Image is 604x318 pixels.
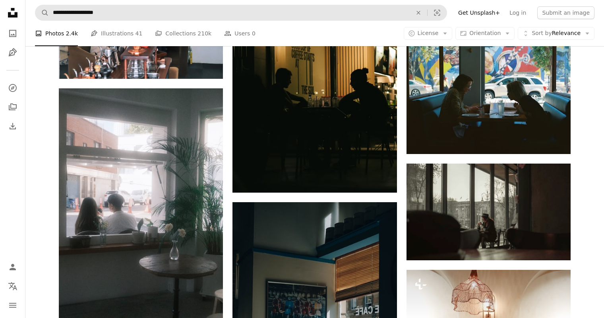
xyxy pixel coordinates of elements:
span: Sort by [532,30,552,36]
a: Illustrations [5,45,21,60]
a: Log in [505,6,531,19]
a: Users 0 [224,21,256,46]
span: Orientation [469,30,501,36]
button: Orientation [455,27,515,40]
a: Get Unsplash+ [453,6,505,19]
form: Find visuals sitewide [35,5,447,21]
a: Collections [5,99,21,115]
button: Clear [410,5,427,20]
span: License [418,30,439,36]
button: License [404,27,453,40]
button: Sort byRelevance [518,27,594,40]
a: Home — Unsplash [5,5,21,22]
span: 0 [252,29,256,38]
img: a man and a woman sitting at a desk in front of a window [407,44,571,154]
a: a man and a woman sitting at a desk in front of a window [407,95,571,102]
button: Menu [5,297,21,313]
button: Submit an image [537,6,594,19]
a: a couple of people sitting at a table in front of a window [59,208,223,215]
span: 41 [136,29,143,38]
button: Visual search [428,5,447,20]
button: Language [5,278,21,294]
a: people sitting on chairs near window during daytime [407,208,571,215]
a: Download History [5,118,21,134]
button: Search Unsplash [35,5,49,20]
a: man in black shirt sitting on chair [232,65,397,72]
span: 210k [197,29,211,38]
a: Collections 210k [155,21,211,46]
a: Log in / Sign up [5,259,21,275]
span: Relevance [532,29,581,37]
a: Photos [5,25,21,41]
a: Illustrations 41 [91,21,142,46]
img: people sitting on chairs near window during daytime [407,164,571,260]
a: Explore [5,80,21,96]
